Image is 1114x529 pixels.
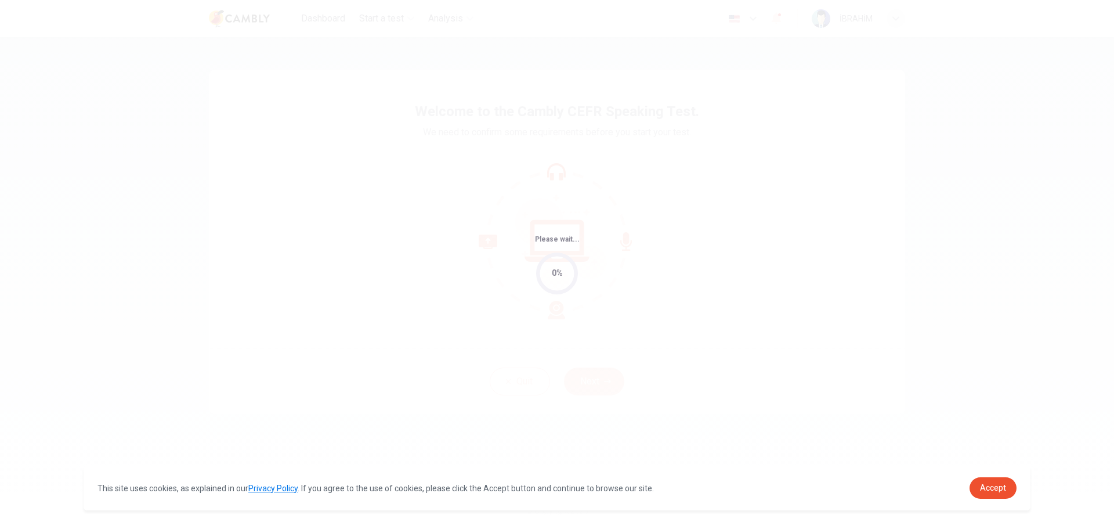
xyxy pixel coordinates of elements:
[970,477,1017,499] a: dismiss cookie message
[535,235,580,243] span: Please wait...
[980,483,1006,492] span: Accept
[248,484,298,493] a: Privacy Policy
[552,267,563,280] div: 0%
[84,466,1030,510] div: cookieconsent
[97,484,654,493] span: This site uses cookies, as explained in our . If you agree to the use of cookies, please click th...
